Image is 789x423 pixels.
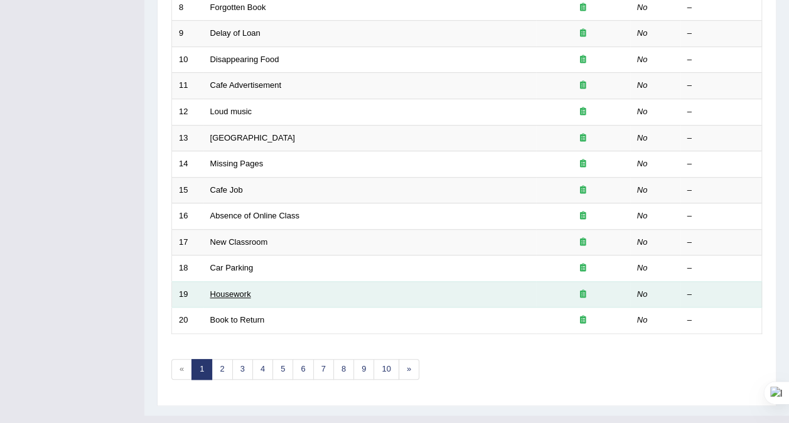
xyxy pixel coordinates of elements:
em: No [637,28,648,38]
div: Exam occurring question [543,158,623,170]
div: – [687,210,755,222]
div: – [687,132,755,144]
a: Absence of Online Class [210,211,299,220]
div: Exam occurring question [543,289,623,301]
td: 18 [172,255,203,282]
td: 11 [172,73,203,99]
td: 14 [172,151,203,178]
td: 13 [172,125,203,151]
em: No [637,211,648,220]
td: 15 [172,177,203,203]
div: Exam occurring question [543,237,623,249]
em: No [637,185,648,195]
div: – [687,185,755,196]
span: « [171,359,192,380]
em: No [637,55,648,64]
em: No [637,159,648,168]
a: New Classroom [210,237,268,247]
a: 7 [313,359,334,380]
div: – [687,80,755,92]
em: No [637,315,648,324]
td: 9 [172,21,203,47]
div: Exam occurring question [543,314,623,326]
div: Exam occurring question [543,2,623,14]
div: Exam occurring question [543,106,623,118]
a: Loud music [210,107,252,116]
td: 10 [172,46,203,73]
a: 3 [232,359,253,380]
div: Exam occurring question [543,54,623,66]
em: No [637,107,648,116]
em: No [637,237,648,247]
a: Missing Pages [210,159,264,168]
em: No [637,289,648,299]
em: No [637,80,648,90]
a: Forgotten Book [210,3,266,12]
div: Exam occurring question [543,262,623,274]
a: Housework [210,289,251,299]
div: – [687,2,755,14]
td: 12 [172,99,203,125]
div: – [687,289,755,301]
td: 19 [172,281,203,308]
td: 17 [172,229,203,255]
div: Exam occurring question [543,210,623,222]
div: – [687,28,755,40]
div: – [687,54,755,66]
a: 8 [333,359,354,380]
em: No [637,133,648,142]
div: Exam occurring question [543,185,623,196]
em: No [637,263,648,272]
a: 1 [191,359,212,380]
div: Exam occurring question [543,28,623,40]
div: – [687,106,755,118]
div: – [687,158,755,170]
a: [GEOGRAPHIC_DATA] [210,133,295,142]
a: 6 [293,359,313,380]
a: Delay of Loan [210,28,260,38]
a: Cafe Advertisement [210,80,281,90]
a: 9 [353,359,374,380]
div: – [687,237,755,249]
a: Disappearing Food [210,55,279,64]
a: 10 [373,359,399,380]
a: 4 [252,359,273,380]
a: 2 [212,359,232,380]
td: 20 [172,308,203,334]
a: Car Parking [210,263,254,272]
td: 16 [172,203,203,230]
div: Exam occurring question [543,132,623,144]
a: 5 [272,359,293,380]
div: – [687,262,755,274]
div: – [687,314,755,326]
em: No [637,3,648,12]
a: Cafe Job [210,185,243,195]
a: Book to Return [210,315,265,324]
div: Exam occurring question [543,80,623,92]
a: » [399,359,419,380]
